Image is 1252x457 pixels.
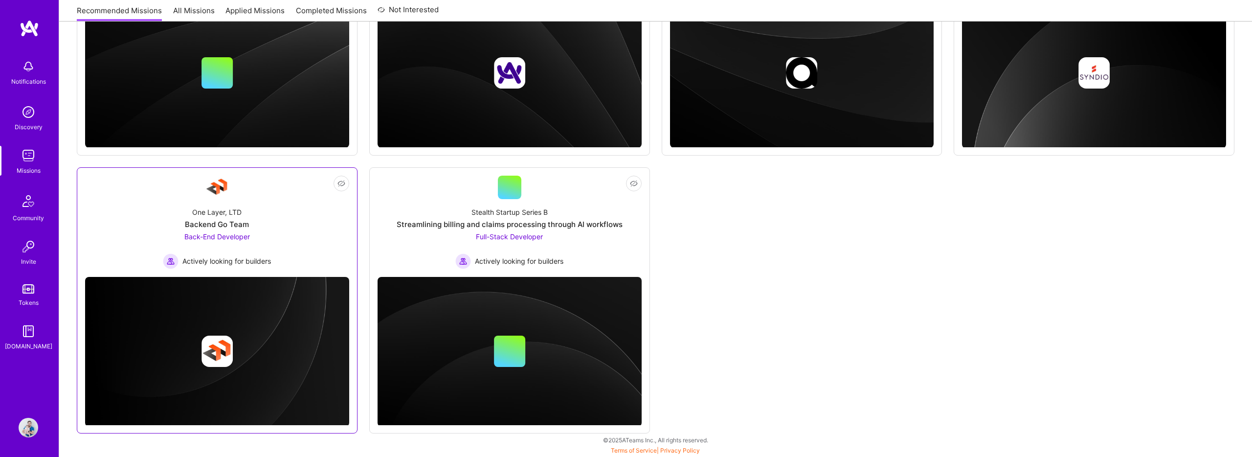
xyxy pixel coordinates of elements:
img: Community [17,189,40,213]
div: Missions [17,165,41,176]
span: Actively looking for builders [475,256,563,266]
div: Stealth Startup Series B [471,207,548,217]
span: Full-Stack Developer [476,232,543,241]
i: icon EyeClosed [630,180,638,187]
a: Stealth Startup Series BStreamlining billing and claims processing through AI workflowsFull-Stack... [378,176,642,269]
span: Actively looking for builders [182,256,271,266]
div: Tokens [19,297,39,308]
div: Community [13,213,44,223]
a: Completed Missions [296,5,367,22]
img: Company Logo [205,176,229,199]
img: Company logo [786,57,817,89]
div: Backend Go Team [185,219,249,229]
img: bell [19,57,38,76]
img: Company logo [1078,57,1110,89]
a: All Missions [173,5,215,22]
i: icon EyeClosed [337,180,345,187]
a: Terms of Service [611,447,657,454]
a: Applied Missions [225,5,285,22]
div: [DOMAIN_NAME] [5,341,52,351]
img: Company logo [201,336,233,367]
img: User Avatar [19,418,38,437]
img: cover [378,277,642,427]
div: Notifications [11,76,46,87]
img: discovery [19,102,38,122]
a: Recommended Missions [77,5,162,22]
img: Actively looking for builders [163,253,179,269]
img: guide book [19,321,38,341]
span: | [611,447,700,454]
a: User Avatar [16,418,41,437]
img: Invite [19,237,38,256]
div: Discovery [15,122,43,132]
a: Privacy Policy [660,447,700,454]
div: One Layer, LTD [192,207,242,217]
a: Not Interested [378,4,439,22]
img: cover [85,277,349,427]
img: Actively looking for builders [455,253,471,269]
img: teamwork [19,146,38,165]
img: Company logo [494,57,525,89]
div: Streamlining billing and claims processing through AI workflows [397,219,623,229]
img: logo [20,20,39,37]
div: Invite [21,256,36,267]
img: tokens [22,284,34,294]
a: Company LogoOne Layer, LTDBackend Go TeamBack-End Developer Actively looking for buildersActively... [85,176,349,269]
div: © 2025 ATeams Inc., All rights reserved. [59,428,1252,452]
span: Back-End Developer [184,232,250,241]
